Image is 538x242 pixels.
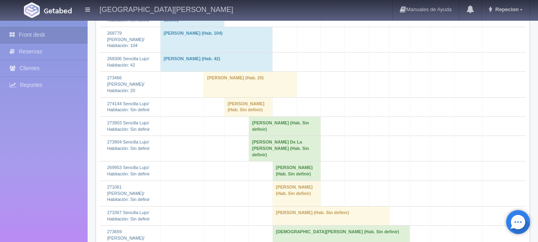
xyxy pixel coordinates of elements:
td: [PERSON_NAME] (Hab. 20) [204,72,297,97]
a: 273466 [PERSON_NAME]/Habitación: 20 [107,75,145,92]
td: [PERSON_NAME] (Hab. Sin definir) [249,116,321,136]
img: Getabed [24,2,40,18]
a: 273904 Sencilla Lujo/Habitación: Sin definir [107,140,150,151]
td: [PERSON_NAME] (Hab. Sin definir) [272,161,321,181]
h4: [GEOGRAPHIC_DATA][PERSON_NAME] [100,4,233,14]
td: [PERSON_NAME] De La [PERSON_NAME] (Hab. Sin definir) [249,136,321,161]
a: 273903 Sencilla Lujo/Habitación: Sin definir [107,120,150,132]
a: 274144 Sencilla Lujo/Habitación: Sin definir [107,101,150,112]
td: [PERSON_NAME] (Hab. Sin definir) [272,206,389,225]
a: 268779 [PERSON_NAME]/Habitación: 104 [107,31,145,48]
td: [PERSON_NAME] (Hab. 104) [160,27,273,52]
span: Repecion [493,6,519,12]
td: [PERSON_NAME] (Hab. Sin definir) [272,181,321,206]
td: [PERSON_NAME] (Hab. 42) [160,53,273,72]
a: 269953 Sencilla Lujo/Habitación: Sin definir [107,165,150,176]
a: 271061 [PERSON_NAME]/Habitación: Sin definir [107,185,150,202]
img: Getabed [44,8,72,14]
a: 268306 Sencilla Lujo/Habitación: 42 [107,56,149,67]
a: 273367 Sencilla Lujo/Habitación: Sin definir [107,210,150,221]
td: [PERSON_NAME] (Hab. Sin definir) [224,97,272,116]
